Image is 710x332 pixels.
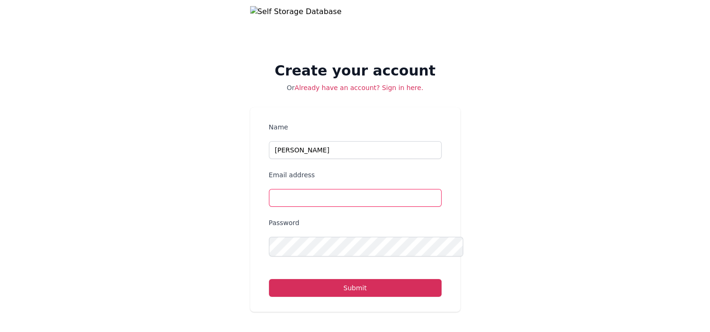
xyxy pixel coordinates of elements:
h2: Create your account [250,62,460,79]
a: Already have an account? Sign in here. [295,84,423,91]
img: Self Storage Database [250,6,460,51]
label: Name [269,122,442,132]
p: Or [250,83,460,92]
label: Password [269,218,442,227]
label: Email address [269,170,442,180]
button: Submit [269,279,442,297]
